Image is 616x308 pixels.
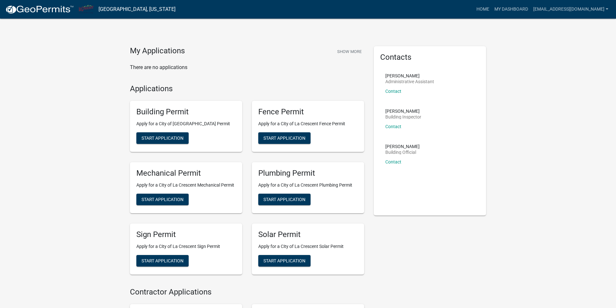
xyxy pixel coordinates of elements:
[258,169,358,178] h5: Plumbing Permit
[130,287,364,297] h4: Contractor Applications
[385,144,420,149] p: [PERSON_NAME]
[136,194,189,205] button: Start Application
[385,79,434,84] p: Administrative Assistant
[141,197,184,202] span: Start Application
[531,3,611,15] a: [EMAIL_ADDRESS][DOMAIN_NAME]
[130,46,185,56] h4: My Applications
[385,124,401,129] a: Contact
[385,159,401,164] a: Contact
[263,258,305,263] span: Start Application
[258,107,358,117] h5: Fence Permit
[141,258,184,263] span: Start Application
[258,182,358,189] p: Apply for a City of La Crescent Plumbing Permit
[263,136,305,141] span: Start Application
[258,243,358,250] p: Apply for a City of La Crescent Solar Permit
[385,74,434,78] p: [PERSON_NAME]
[380,53,480,62] h5: Contacts
[263,197,305,202] span: Start Application
[474,3,492,15] a: Home
[258,255,311,267] button: Start Application
[130,84,364,280] wm-workflow-list-section: Applications
[136,255,189,267] button: Start Application
[258,132,311,144] button: Start Application
[385,89,401,94] a: Contact
[136,230,236,239] h5: Sign Permit
[258,230,358,239] h5: Solar Permit
[385,115,421,119] p: Building Inspector
[335,46,364,57] button: Show More
[258,194,311,205] button: Start Application
[136,132,189,144] button: Start Application
[136,120,236,127] p: Apply for a City of [GEOGRAPHIC_DATA] Permit
[130,84,364,93] h4: Applications
[136,243,236,250] p: Apply for a City of La Crescent Sign Permit
[492,3,531,15] a: My Dashboard
[136,182,236,189] p: Apply for a City of La Crescent Mechanical Permit
[141,136,184,141] span: Start Application
[136,107,236,117] h5: Building Permit
[136,169,236,178] h5: Mechanical Permit
[385,150,420,154] p: Building Official
[98,4,175,15] a: [GEOGRAPHIC_DATA], [US_STATE]
[258,120,358,127] p: Apply for a City of La Crescent Fence Permit
[79,5,93,13] img: City of La Crescent, Minnesota
[385,109,421,113] p: [PERSON_NAME]
[130,64,364,71] p: There are no applications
